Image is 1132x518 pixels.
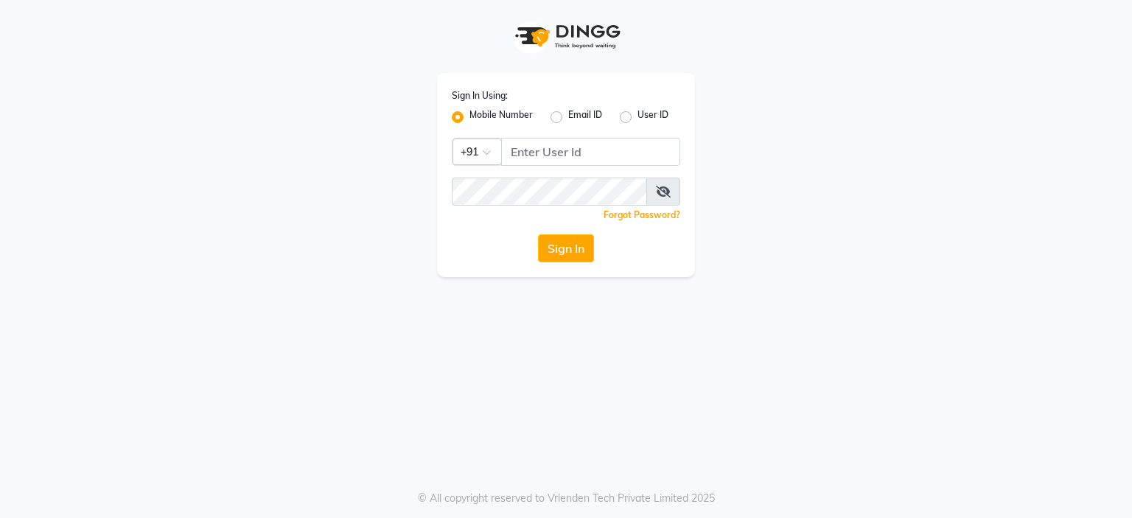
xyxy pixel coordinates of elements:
[604,209,680,220] a: Forgot Password?
[469,108,533,126] label: Mobile Number
[568,108,602,126] label: Email ID
[507,15,625,58] img: logo1.svg
[452,89,508,102] label: Sign In Using:
[637,108,668,126] label: User ID
[538,234,594,262] button: Sign In
[501,138,680,166] input: Username
[452,178,647,206] input: Username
